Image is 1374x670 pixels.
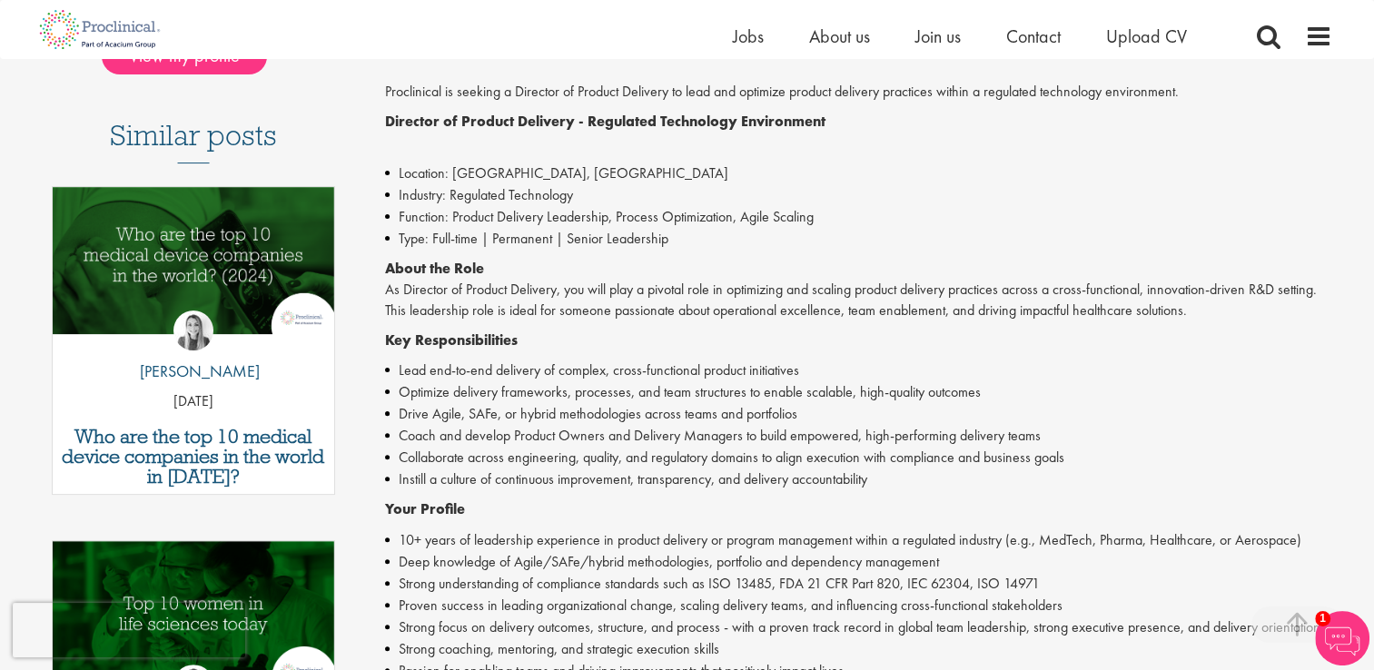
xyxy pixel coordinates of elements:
a: Link to a post [53,187,335,348]
strong: Key Responsibilities [385,330,518,350]
li: Type: Full-time | Permanent | Senior Leadership [385,228,1332,250]
span: 1 [1315,611,1330,626]
strong: Your Profile [385,499,465,518]
li: Deep knowledge of Agile/SAFe/hybrid methodologies, portfolio and dependency management [385,551,1332,573]
li: Strong focus on delivery outcomes, structure, and process - with a proven track record in global ... [385,616,1332,638]
li: Function: Product Delivery Leadership, Process Optimization, Agile Scaling [385,206,1332,228]
a: Contact [1006,25,1061,48]
p: [DATE] [53,391,335,412]
p: [PERSON_NAME] [126,360,260,383]
li: 10+ years of leadership experience in product delivery or program management within a regulated i... [385,529,1332,551]
li: Instill a culture of continuous improvement, transparency, and delivery accountability [385,468,1332,490]
li: Collaborate across engineering, quality, and regulatory domains to align execution with complianc... [385,447,1332,468]
li: Drive Agile, SAFe, or hybrid methodologies across teams and portfolios [385,403,1332,425]
p: Proclinical is seeking a Director of Product Delivery to lead and optimize product delivery pract... [385,82,1332,103]
img: Hannah Burke [173,310,213,350]
li: Strong coaching, mentoring, and strategic execution skills [385,638,1332,660]
li: Lead end-to-end delivery of complex, cross-functional product initiatives [385,360,1332,381]
a: Hannah Burke [PERSON_NAME] [126,310,260,392]
img: Top 10 Medical Device Companies 2024 [53,187,335,333]
strong: Director of Product Delivery - Regulated Technology Environment [385,112,825,131]
li: Strong understanding of compliance standards such as ISO 13485, FDA 21 CFR Part 820, IEC 62304, I... [385,573,1332,595]
a: Who are the top 10 medical device companies in the world in [DATE]? [62,427,326,487]
a: Jobs [733,25,764,48]
iframe: reCAPTCHA [13,603,245,657]
li: Optimize delivery frameworks, processes, and team structures to enable scalable, high-quality out... [385,381,1332,403]
a: About us [809,25,870,48]
li: Coach and develop Product Owners and Delivery Managers to build empowered, high-performing delive... [385,425,1332,447]
a: Upload CV [1106,25,1187,48]
li: Proven success in leading organizational change, scaling delivery teams, and influencing cross-fu... [385,595,1332,616]
a: View my profile [102,42,285,65]
img: Chatbot [1315,611,1369,665]
h3: Similar posts [110,120,277,163]
a: Join us [915,25,961,48]
li: Location: [GEOGRAPHIC_DATA], [GEOGRAPHIC_DATA] [385,163,1332,184]
li: Industry: Regulated Technology [385,184,1332,206]
strong: About the Role [385,259,484,278]
p: As Director of Product Delivery, you will play a pivotal role in optimizing and scaling product d... [385,259,1332,321]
